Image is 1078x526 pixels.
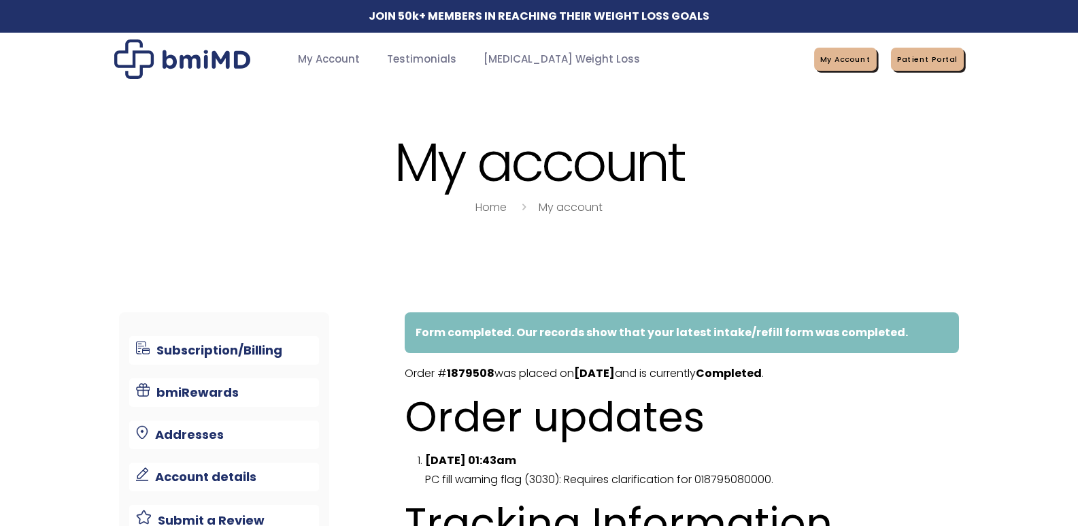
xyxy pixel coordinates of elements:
[484,52,640,67] span: [MEDICAL_DATA] Weight Loss
[111,133,968,191] h1: My account
[405,312,959,353] div: Form completed. Our records show that your latest intake/refill form was completed.
[114,39,250,79] img: My account
[896,54,957,64] span: Patient Portal
[539,199,603,215] a: My account
[369,8,709,24] strong: JOIN 50k+ MEMBERS IN REACHING THEIR WEIGHT LOSS GOALS
[516,199,531,215] i: breadcrumbs separator
[475,199,507,215] a: Home
[447,365,494,381] mark: 1879508
[425,451,959,470] p: [DATE] 01:43am
[387,52,456,67] span: Testimonials
[405,364,959,383] p: Order # was placed on and is currently .
[696,365,762,381] mark: Completed
[470,46,654,73] a: [MEDICAL_DATA] Weight Loss
[284,46,373,73] a: My Account
[129,378,319,407] a: bmiRewards
[405,393,959,441] h2: Order updates
[373,46,470,73] a: Testimonials
[129,421,319,449] a: Addresses
[298,52,360,67] span: My Account
[574,365,615,381] mark: [DATE]
[820,54,871,64] span: My Account
[890,48,963,71] a: Patient Portal
[814,48,877,71] a: My Account
[425,470,959,489] p: PC fill warning flag (3030): Requires clarification for 018795080000.
[129,463,319,491] a: Account details
[129,336,319,365] a: Subscription/Billing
